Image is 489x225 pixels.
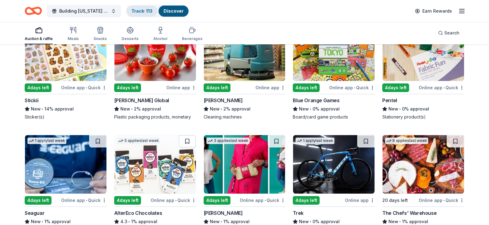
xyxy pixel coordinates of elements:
div: The Chefs' Warehouse [382,209,437,217]
span: • [86,85,87,90]
div: 0% approval [382,105,464,113]
div: Pentel [382,97,397,104]
div: Online app Quick [151,196,196,204]
img: Image for Tennant [204,22,285,81]
span: • [221,106,222,111]
div: Online app [345,196,375,204]
div: Board/card game products [293,114,375,120]
span: New [388,105,398,113]
div: 4 days left [293,83,320,92]
img: Image for Berry Global [114,22,196,81]
span: New [31,105,41,113]
div: 0% approval [293,105,375,113]
div: 4 days left [114,196,141,205]
a: Image for Tennant4days leftOnline app[PERSON_NAME]New•2% approvalCleaning machines [204,22,286,120]
div: Auction & raffle [25,36,53,41]
div: Blue Orange Games [293,97,339,104]
span: New [210,105,220,113]
span: • [42,106,43,111]
div: Alcohol [153,36,167,41]
div: Desserts [122,36,139,41]
button: Beverages [182,24,202,44]
a: Discover [164,8,184,14]
div: Trek [293,209,303,217]
span: New [120,105,130,113]
span: • [443,198,445,203]
div: 3 applies last week [206,138,250,144]
button: Snacks [93,24,107,44]
span: • [42,219,43,224]
div: Online app Quick [61,84,107,91]
div: 4 days left [293,196,320,205]
button: Search [433,27,464,39]
span: • [310,219,312,224]
span: • [354,85,355,90]
div: 4 days left [25,83,52,92]
div: 4 days left [114,83,141,92]
span: • [86,198,87,203]
button: Auction & raffle [25,24,53,44]
img: Image for Alexis Drake [204,135,285,194]
span: • [221,219,222,224]
img: Image for AlterEco Chocolates [114,135,196,194]
span: • [310,106,312,111]
img: Image for Seaguar [25,135,106,194]
button: Track· 113Discover [126,5,189,17]
a: Image for Stickii3 applieslast week4days leftOnline app•QuickStickiiNew•14% approvalSticker(s) [25,22,107,120]
span: • [400,219,401,224]
div: 4 days left [204,83,230,92]
div: Cleaning machines [204,114,286,120]
span: Building [US_STATE] Youth Gala [59,7,109,15]
a: Track· 113 [131,8,152,14]
div: 1 apply last week [296,138,334,144]
div: 4 days left [204,196,230,205]
span: • [175,198,176,203]
div: 2% approval [204,105,286,113]
div: Stickii [25,97,38,104]
img: Image for Pentel [383,22,464,81]
a: Image for Berry Global4days leftOnline app[PERSON_NAME] GlobalNew•2% approvalPlastic packaging pr... [114,22,196,120]
div: Plastic packaging products, monetary [114,114,196,120]
div: Stationery product(s) [382,114,464,120]
button: Alcohol [153,24,167,44]
a: Image for Pentel5 applieslast week4days leftOnline app•QuickPentelNew•0% approvalStationery produ... [382,22,464,120]
div: 4 days left [382,83,409,92]
div: [PERSON_NAME] Global [114,97,169,104]
div: Seaguar [25,209,44,217]
div: 2% approval [114,105,196,113]
div: Online app Quick [329,84,375,91]
div: [PERSON_NAME] [204,209,243,217]
div: 14% approval [25,105,107,113]
a: Home [25,4,42,18]
div: Online app Quick [240,196,285,204]
button: Desserts [122,24,139,44]
div: Online app [255,84,285,91]
button: Building [US_STATE] Youth Gala [47,5,121,17]
div: Online app [166,84,196,91]
div: 1 apply last week [27,138,66,144]
img: Image for Trek [293,135,375,194]
span: • [443,85,445,90]
div: Snacks [93,36,107,41]
span: • [128,219,130,224]
img: Image for The Chefs' Warehouse [383,135,464,194]
button: Meals [68,24,79,44]
div: Online app Quick [419,84,464,91]
a: Earn Rewards [411,6,456,17]
div: Sticker(s) [25,114,107,120]
div: [PERSON_NAME] [204,97,243,104]
div: 8 applies last week [385,138,428,144]
span: • [264,198,266,203]
div: Online app Quick [419,196,464,204]
div: AlterEco Chocolates [114,209,162,217]
div: 20 days left [382,197,408,204]
span: • [131,106,133,111]
span: • [400,106,401,111]
a: Image for Blue Orange Games3 applieslast week4days leftOnline app•QuickBlue Orange GamesNew•0% ap... [293,22,375,120]
span: New [299,105,309,113]
span: Search [444,29,459,37]
div: 4 days left [25,196,52,205]
img: Image for Blue Orange Games [293,22,375,81]
div: 5 applies last week [117,138,160,144]
div: Beverages [182,36,202,41]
